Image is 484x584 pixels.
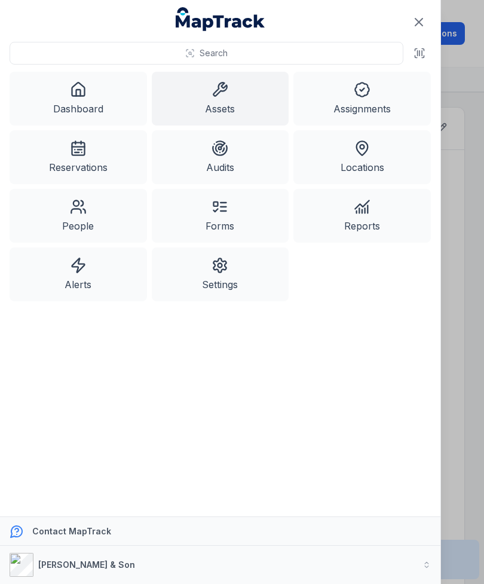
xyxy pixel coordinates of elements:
span: Search [200,47,228,59]
a: Alerts [10,247,147,301]
a: Assignments [293,72,431,126]
button: Search [10,42,403,65]
a: Audits [152,130,289,184]
a: Locations [293,130,431,184]
a: Assets [152,72,289,126]
a: MapTrack [176,7,265,31]
a: Reports [293,189,431,243]
strong: Contact MapTrack [32,526,111,536]
a: Forms [152,189,289,243]
a: Reservations [10,130,147,184]
a: Dashboard [10,72,147,126]
button: Close navigation [406,10,431,35]
strong: [PERSON_NAME] & Son [38,559,135,570]
a: Settings [152,247,289,301]
a: People [10,189,147,243]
